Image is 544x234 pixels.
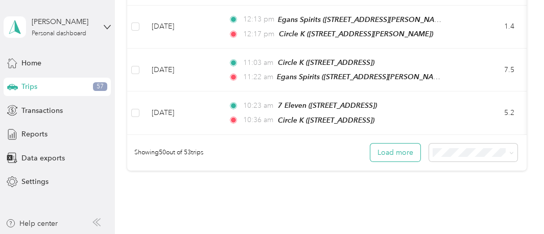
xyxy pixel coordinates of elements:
[243,14,273,25] span: 12:13 pm
[93,82,107,91] span: 57
[455,49,523,91] td: 7.5
[32,16,96,27] div: [PERSON_NAME]
[455,91,523,134] td: 5.2
[279,30,433,38] span: Circle K ([STREET_ADDRESS][PERSON_NAME])
[144,6,220,49] td: [DATE]
[278,116,374,124] span: Circle K ([STREET_ADDRESS])
[21,153,65,163] span: Data exports
[21,129,48,139] span: Reports
[278,101,377,109] span: 7 Eleven ([STREET_ADDRESS])
[278,58,374,66] span: Circle K ([STREET_ADDRESS])
[243,57,273,68] span: 11:03 am
[277,73,448,81] span: Egans Spirits ([STREET_ADDRESS][PERSON_NAME])
[21,58,41,68] span: Home
[370,144,420,161] button: Load more
[6,218,58,229] button: Help center
[21,105,63,116] span: Transactions
[21,81,37,92] span: Trips
[144,91,220,134] td: [DATE]
[487,177,544,234] iframe: Everlance-gr Chat Button Frame
[127,148,203,157] span: Showing 50 out of 53 trips
[243,72,272,83] span: 11:22 am
[144,49,220,91] td: [DATE]
[278,15,449,24] span: Egans Spirits ([STREET_ADDRESS][PERSON_NAME])
[32,31,86,37] div: Personal dashboard
[21,176,49,187] span: Settings
[243,114,273,126] span: 10:36 am
[455,6,523,49] td: 1.4
[243,100,273,111] span: 10:23 am
[243,29,274,40] span: 12:17 pm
